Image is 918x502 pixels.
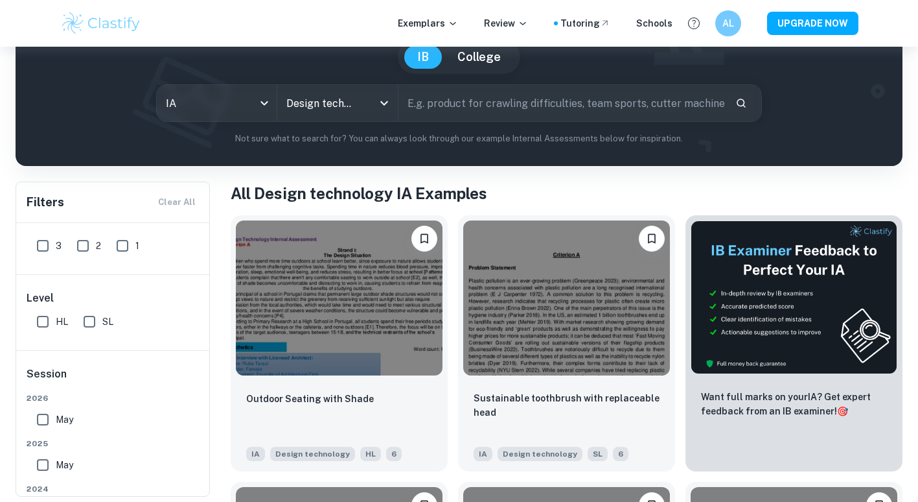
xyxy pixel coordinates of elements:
span: 6 [613,447,628,461]
span: 🎯 [837,406,848,416]
span: May [56,412,73,427]
p: Outdoor Seating with Shade [246,392,374,406]
button: Bookmark [639,226,665,252]
img: Design technology IA example thumbnail: Outdoor Seating with Shade [236,221,442,376]
a: BookmarkOutdoor Seating with ShadeIADesign technologyHL6 [231,215,448,472]
span: 3 [56,239,62,253]
img: Design technology IA example thumbnail: Sustainable toothbrush with replaceable [463,221,670,376]
p: Sustainable toothbrush with replaceable head [474,391,660,420]
span: HL [56,315,68,329]
h1: All Design technology IA Examples [231,182,902,205]
a: Tutoring [560,16,610,30]
button: College [444,45,514,69]
h6: Filters [27,193,64,211]
a: ThumbnailWant full marks on yourIA? Get expert feedback from an IB examiner! [685,215,902,472]
span: IA [246,447,265,461]
span: May [56,458,73,472]
span: 2026 [27,392,200,404]
p: Not sure what to search for? You can always look through our example Internal Assessments below f... [26,132,892,145]
span: 1 [135,239,139,253]
span: Design technology [270,447,355,461]
span: IA [474,447,492,461]
span: 6 [386,447,402,461]
button: Bookmark [411,226,437,252]
button: Open [375,94,393,112]
h6: Session [27,366,200,392]
a: BookmarkSustainable toothbrush with replaceable headIADesign technologySL6 [458,215,675,472]
p: Want full marks on your IA ? Get expert feedback from an IB examiner! [701,390,887,418]
button: Help and Feedback [683,12,705,34]
input: E.g. product for crawling difficulties, team sports, cutter machine... [398,85,725,121]
p: Exemplars [398,16,458,30]
img: Thumbnail [691,221,897,374]
button: UPGRADE NOW [767,12,858,35]
button: Search [730,92,752,114]
span: 2025 [27,438,200,449]
div: IA [157,85,277,121]
span: Design technology [498,447,582,461]
img: Clastify logo [60,10,143,36]
a: Schools [636,16,672,30]
span: HL [360,447,381,461]
h6: AL [720,16,735,30]
button: AL [715,10,741,36]
span: SL [588,447,608,461]
button: IB [404,45,442,69]
span: SL [102,315,113,329]
span: 2024 [27,483,200,495]
h6: Level [27,291,200,306]
p: Review [484,16,528,30]
span: 2 [96,239,101,253]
